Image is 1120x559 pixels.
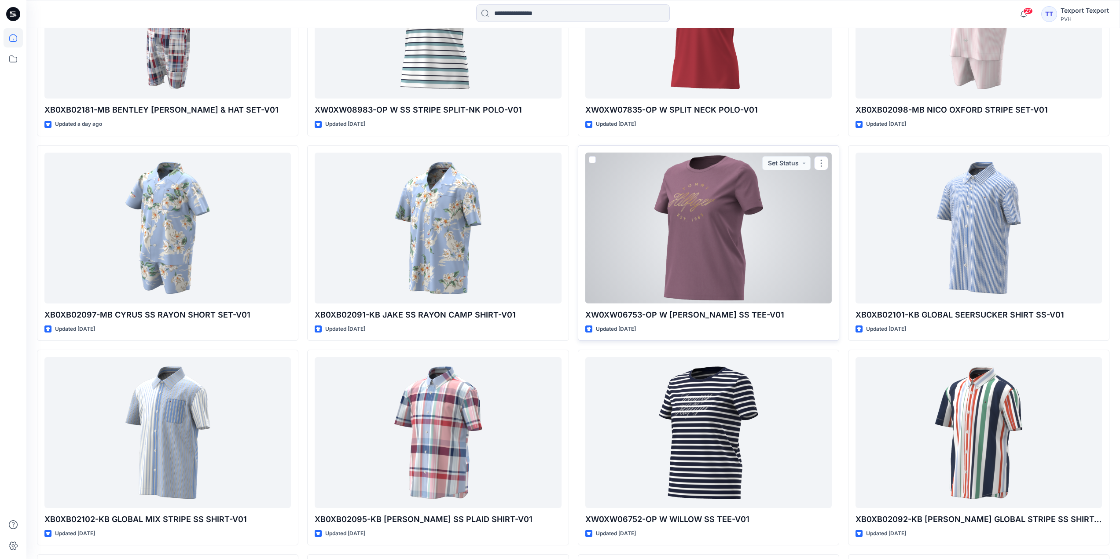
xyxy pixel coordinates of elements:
p: XW0XW06753-OP W [PERSON_NAME] SS TEE-V01 [585,309,832,321]
div: PVH [1061,16,1109,22]
p: XW0XW07835-OP W SPLIT NECK POLO-V01 [585,104,832,116]
p: Updated [DATE] [596,325,636,334]
a: XB0XB02091-KB JAKE SS RAYON CAMP SHIRT-V01 [315,153,561,303]
p: XB0XB02091-KB JAKE SS RAYON CAMP SHIRT-V01 [315,309,561,321]
p: Updated a day ago [55,120,102,129]
a: XB0XB02102-KB GLOBAL MIX STRIPE SS SHIRT-V01 [44,357,291,508]
p: Updated [DATE] [866,120,906,129]
p: Updated [DATE] [596,120,636,129]
p: Updated [DATE] [55,529,95,538]
a: XB0XB02092-KB LOU GLOBAL STRIPE SS SHIRT-V01 [856,357,1102,508]
p: Updated [DATE] [866,529,906,538]
p: Updated [DATE] [596,529,636,538]
div: Texport Texport [1061,5,1109,16]
a: XB0XB02101-KB GLOBAL SEERSUCKER SHIRT SS-V01 [856,153,1102,303]
p: Updated [DATE] [325,120,365,129]
p: XB0XB02097-MB CYRUS SS RAYON SHORT SET-V01 [44,309,291,321]
a: XB0XB02097-MB CYRUS SS RAYON SHORT SET-V01 [44,153,291,303]
p: XB0XB02098-MB NICO OXFORD STRIPE SET-V01 [856,104,1102,116]
p: XW0XW06752-OP W WILLOW SS TEE-V01 [585,513,832,526]
p: Updated [DATE] [325,325,365,334]
p: XB0XB02181-MB BENTLEY [PERSON_NAME] & HAT SET-V01 [44,104,291,116]
p: XB0XB02101-KB GLOBAL SEERSUCKER SHIRT SS-V01 [856,309,1102,321]
p: Updated [DATE] [325,529,365,538]
p: XB0XB02102-KB GLOBAL MIX STRIPE SS SHIRT-V01 [44,513,291,526]
a: XB0XB02095-KB ARTIE SS PLAID SHIRT-V01 [315,357,561,508]
p: XB0XB02095-KB [PERSON_NAME] SS PLAID SHIRT-V01 [315,513,561,526]
p: Updated [DATE] [55,325,95,334]
span: 27 [1023,7,1033,15]
p: XB0XB02092-KB [PERSON_NAME] GLOBAL STRIPE SS SHIRT-V01 [856,513,1102,526]
a: XW0XW06752-OP W WILLOW SS TEE-V01 [585,357,832,508]
div: TT [1041,6,1057,22]
p: Updated [DATE] [866,325,906,334]
a: XW0XW06753-OP W LYDIA SS TEE-V01 [585,153,832,303]
p: XW0XW08983-OP W SS STRIPE SPLIT-NK POLO-V01 [315,104,561,116]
